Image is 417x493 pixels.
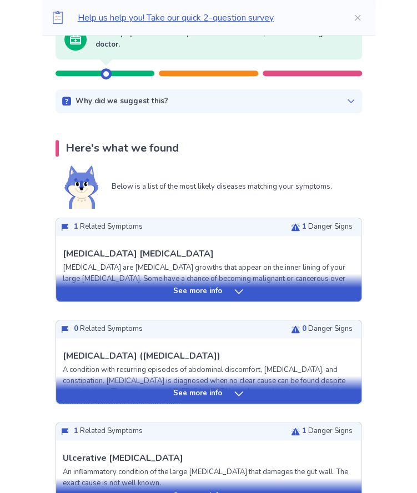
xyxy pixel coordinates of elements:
p: Related Symptoms [74,324,143,335]
span: 0 [74,324,78,334]
p: Here's what we found [66,140,179,157]
p: [MEDICAL_DATA] ([MEDICAL_DATA]) [63,349,220,363]
p: Ulcerative [MEDICAL_DATA] [63,451,183,465]
p: Below is a list of the most likely diseases matching your symptoms. [112,182,332,193]
p: Why did we suggest this? [76,96,168,107]
p: An inflammatory condition of the large [MEDICAL_DATA] that damages the gut wall. The exact cause ... [63,467,355,489]
span: 1 [74,426,78,436]
p: A condition with recurring episodes of abdominal discomfort, [MEDICAL_DATA], and constipation. [M... [63,365,355,408]
p: Danger Signs [302,324,353,335]
p: Danger Signs [302,426,353,437]
p: Related Symptoms [74,426,143,437]
p: Help us help you! Take our quick 2-question survey [78,11,335,24]
span: 1 [302,426,307,436]
p: See more info [173,286,222,297]
span: 1 [302,222,307,232]
p: Danger Signs [302,222,353,233]
span: 1 [74,222,78,232]
p: [MEDICAL_DATA] [MEDICAL_DATA] [63,247,214,260]
img: Shiba [64,165,98,209]
span: 0 [302,324,307,334]
p: See more info [173,388,222,399]
p: [MEDICAL_DATA] are [MEDICAL_DATA] growths that appear on the inner lining of your large [MEDICAL_... [63,263,355,295]
p: Related Symptoms [74,222,143,233]
p: If the symptoms do not improve after some time, consider seeing a doctor. [96,28,353,50]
